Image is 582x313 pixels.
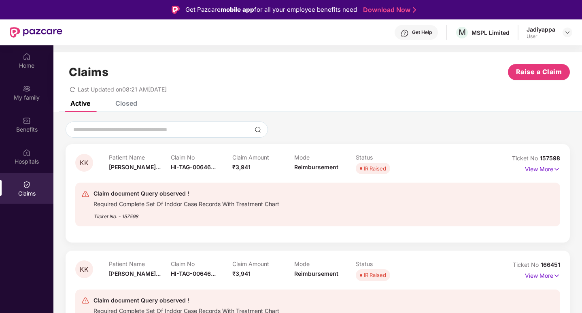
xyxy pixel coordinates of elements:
[93,189,279,198] div: Claim document Query observed !
[540,155,560,162] span: 157598
[255,126,261,133] img: svg+xml;base64,PHN2ZyBpZD0iU2VhcmNoLTMyeDMyIiB4bWxucz0iaHR0cDovL3d3dy53My5vcmcvMjAwMC9zdmciIHdpZH...
[232,270,251,277] span: ₹3,941
[513,261,541,268] span: Ticket No
[23,181,31,189] img: svg+xml;base64,PHN2ZyBpZD0iQ2xhaW0iIHhtbG5zPSJodHRwOi8vd3d3LnczLm9yZy8yMDAwL3N2ZyIgd2lkdGg9IjIwIi...
[171,260,233,267] p: Claim No
[172,6,180,14] img: Logo
[109,270,161,277] span: [PERSON_NAME]...
[232,154,294,161] p: Claim Amount
[10,27,62,38] img: New Pazcare Logo
[512,155,540,162] span: Ticket No
[70,86,75,93] span: redo
[459,28,466,37] span: M
[23,53,31,61] img: svg+xml;base64,PHN2ZyBpZD0iSG9tZSIgeG1sbnM9Imh0dHA6Ly93d3cudzMub3JnLzIwMDAvc3ZnIiB3aWR0aD0iMjAiIG...
[109,260,171,267] p: Patient Name
[412,29,432,36] div: Get Help
[472,29,510,36] div: MSPL Limited
[70,99,90,107] div: Active
[232,164,251,170] span: ₹3,941
[109,164,161,170] span: [PERSON_NAME]...
[541,261,560,268] span: 166451
[81,296,89,304] img: svg+xml;base64,PHN2ZyB4bWxucz0iaHR0cDovL3d3dy53My5vcmcvMjAwMC9zdmciIHdpZHRoPSIyNCIgaGVpZ2h0PSIyNC...
[185,5,357,15] div: Get Pazcare for all your employee benefits need
[171,154,233,161] p: Claim No
[508,64,570,80] button: Raise a Claim
[23,149,31,157] img: svg+xml;base64,PHN2ZyBpZD0iSG9zcGl0YWxzIiB4bWxucz0iaHR0cDovL3d3dy53My5vcmcvMjAwMC9zdmciIHdpZHRoPS...
[553,165,560,174] img: svg+xml;base64,PHN2ZyB4bWxucz0iaHR0cDovL3d3dy53My5vcmcvMjAwMC9zdmciIHdpZHRoPSIxNyIgaGVpZ2h0PSIxNy...
[527,33,555,40] div: User
[221,6,254,13] strong: mobile app
[115,99,137,107] div: Closed
[69,65,108,79] h1: Claims
[564,29,571,36] img: svg+xml;base64,PHN2ZyBpZD0iRHJvcGRvd24tMzJ4MzIiIHhtbG5zPSJodHRwOi8vd3d3LnczLm9yZy8yMDAwL3N2ZyIgd2...
[81,190,89,198] img: svg+xml;base64,PHN2ZyB4bWxucz0iaHR0cDovL3d3dy53My5vcmcvMjAwMC9zdmciIHdpZHRoPSIyNCIgaGVpZ2h0PSIyNC...
[93,296,279,305] div: Claim document Query observed !
[294,270,338,277] span: Reimbursement
[93,198,279,208] div: Required Complete Set Of Inddor Case Records With Treatment Chart
[525,163,560,174] p: View More
[109,154,171,161] p: Patient Name
[356,260,418,267] p: Status
[294,154,356,161] p: Mode
[232,260,294,267] p: Claim Amount
[363,6,414,14] a: Download Now
[93,208,279,220] div: Ticket No. - 157598
[23,117,31,125] img: svg+xml;base64,PHN2ZyBpZD0iQmVuZWZpdHMiIHhtbG5zPSJodHRwOi8vd3d3LnczLm9yZy8yMDAwL3N2ZyIgd2lkdGg9Ij...
[80,160,89,166] span: KK
[78,86,167,93] span: Last Updated on 08:21 AM[DATE]
[23,85,31,93] img: svg+xml;base64,PHN2ZyB3aWR0aD0iMjAiIGhlaWdodD0iMjAiIHZpZXdCb3g9IjAgMCAyMCAyMCIgZmlsbD0ibm9uZSIgeG...
[553,271,560,280] img: svg+xml;base64,PHN2ZyB4bWxucz0iaHR0cDovL3d3dy53My5vcmcvMjAwMC9zdmciIHdpZHRoPSIxNyIgaGVpZ2h0PSIxNy...
[171,270,216,277] span: HI-TAG-00646...
[401,29,409,37] img: svg+xml;base64,PHN2ZyBpZD0iSGVscC0zMngzMiIgeG1sbnM9Imh0dHA6Ly93d3cudzMub3JnLzIwMDAvc3ZnIiB3aWR0aD...
[80,266,89,273] span: KK
[413,6,416,14] img: Stroke
[525,269,560,280] p: View More
[516,67,562,77] span: Raise a Claim
[527,26,555,33] div: Jadiyappa
[294,164,338,170] span: Reimbursement
[364,271,386,279] div: IR Raised
[356,154,418,161] p: Status
[364,164,386,172] div: IR Raised
[294,260,356,267] p: Mode
[171,164,216,170] span: HI-TAG-00646...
